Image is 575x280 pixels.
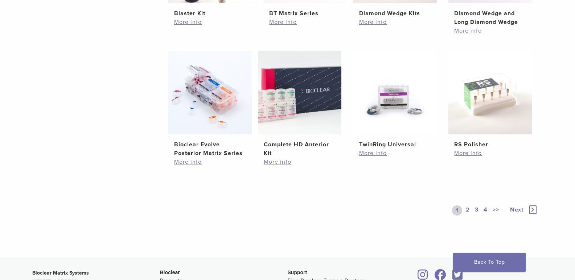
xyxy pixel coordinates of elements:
[359,149,431,158] a: More info
[454,140,526,149] h2: RS Polisher
[448,51,532,134] img: RS Polisher
[174,9,246,18] h2: Blaster Kit
[174,18,246,26] a: More info
[353,51,437,134] img: TwinRing Universal
[353,51,438,149] a: TwinRing UniversalTwinRing Universal
[168,51,252,134] img: Bioclear Evolve Posterior Matrix Series
[452,205,462,216] a: 1
[473,205,480,216] a: 3
[454,149,526,158] a: More info
[453,253,526,272] a: Back To Top
[454,26,526,35] a: More info
[264,140,336,158] h2: Complete HD Anterior Kit
[258,51,342,158] a: Complete HD Anterior KitComplete HD Anterior Kit
[269,18,341,26] a: More info
[359,140,431,149] h2: TwinRing Universal
[168,51,252,158] a: Bioclear Evolve Posterior Matrix SeriesBioclear Evolve Posterior Matrix Series
[491,205,501,216] a: >>
[359,9,431,18] h2: Diamond Wedge Kits
[482,205,489,216] a: 4
[174,158,246,166] a: More info
[264,158,336,166] a: More info
[32,270,89,276] strong: Bioclear Matrix Systems
[464,205,471,216] a: 2
[269,9,341,18] h2: BT Matrix Series
[448,51,533,149] a: RS PolisherRS Polisher
[359,18,431,26] a: More info
[510,206,523,213] span: Next
[258,51,341,134] img: Complete HD Anterior Kit
[174,140,246,158] h2: Bioclear Evolve Posterior Matrix Series
[288,269,307,275] span: Support
[454,9,526,26] h2: Diamond Wedge and Long Diamond Wedge
[160,269,180,275] span: Bioclear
